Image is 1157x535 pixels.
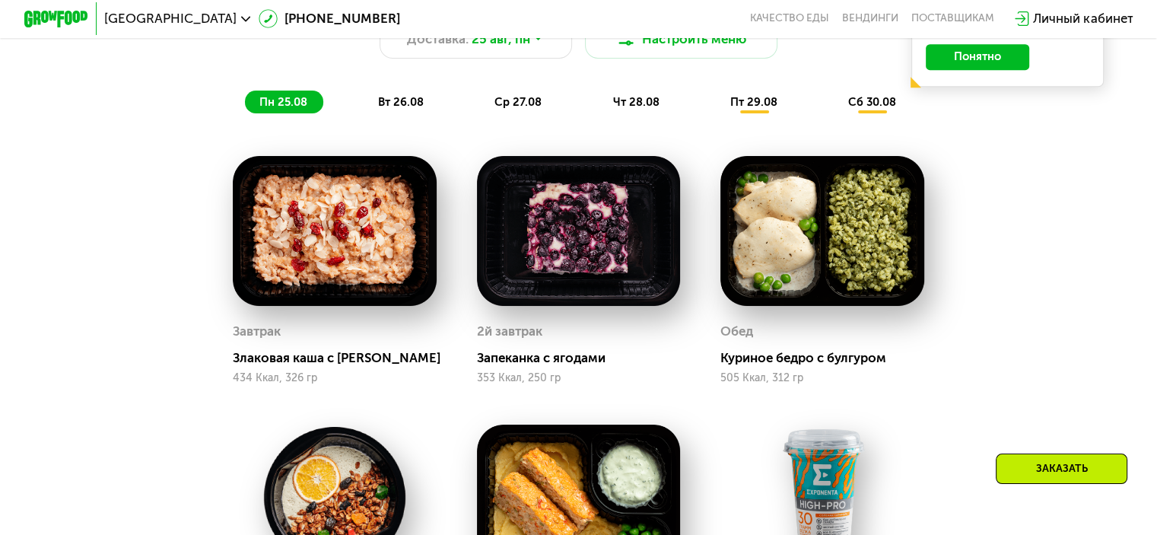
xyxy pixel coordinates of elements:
[842,12,898,25] a: Вендинги
[585,20,778,59] button: Настроить меню
[259,95,307,109] span: пн 25.08
[233,372,437,384] div: 434 Ккал, 326 гр
[1033,9,1133,28] div: Личный кабинет
[730,95,777,109] span: пт 29.08
[259,9,400,28] a: [PHONE_NUMBER]
[848,95,896,109] span: сб 30.08
[911,12,994,25] div: поставщикам
[494,95,542,109] span: ср 27.08
[477,350,693,366] div: Запеканка с ягодами
[477,320,542,344] div: 2й завтрак
[233,350,449,366] div: Злаковая каша с [PERSON_NAME]
[104,12,237,25] span: [GEOGRAPHIC_DATA]
[720,350,936,366] div: Куриное бедро с булгуром
[233,320,281,344] div: Завтрак
[612,95,659,109] span: чт 28.08
[477,372,681,384] div: 353 Ккал, 250 гр
[750,12,829,25] a: Качество еды
[926,44,1029,70] button: Понятно
[996,454,1127,484] div: Заказать
[720,372,924,384] div: 505 Ккал, 312 гр
[378,95,424,109] span: вт 26.08
[720,320,753,344] div: Обед
[472,30,530,49] span: 25 авг, пн
[407,30,469,49] span: Доставка:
